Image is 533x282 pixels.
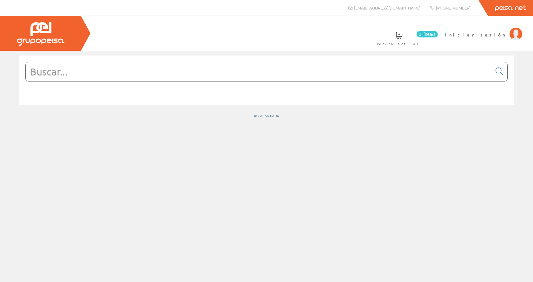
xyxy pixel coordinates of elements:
div: © Grupo Peisa [19,113,514,119]
span: 0 línea/s [417,31,438,37]
span: [PHONE_NUMBER] [436,5,470,10]
span: Pedido actual [377,41,420,47]
input: Buscar... [26,62,492,81]
span: [EMAIL_ADDRESS][DOMAIN_NAME] [354,5,420,10]
a: Iniciar sesión [445,26,522,32]
img: Grupo Peisa [17,22,64,46]
span: Iniciar sesión [445,31,506,38]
